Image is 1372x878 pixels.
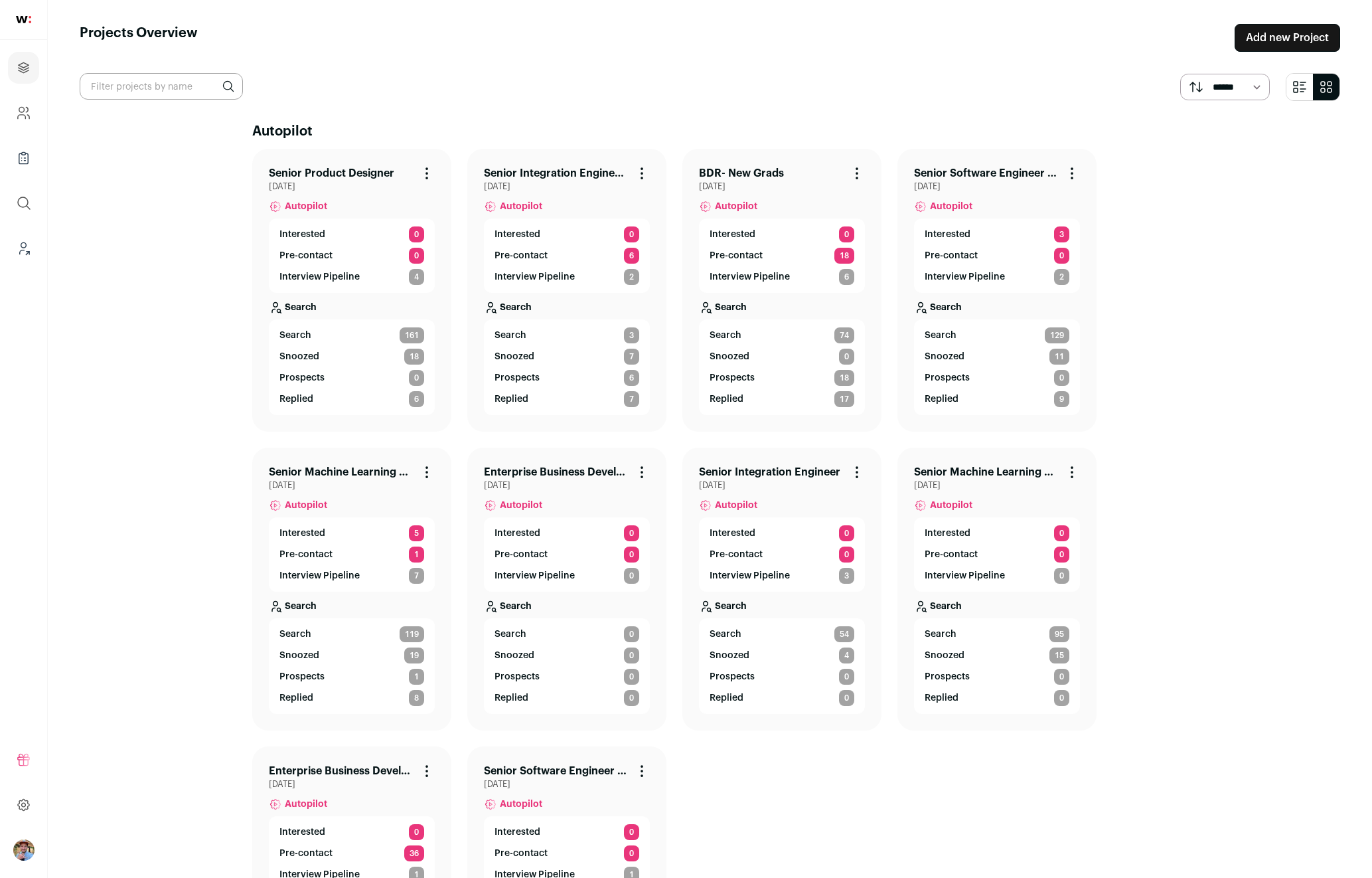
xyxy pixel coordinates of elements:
[839,690,854,706] span: 0
[925,349,1069,365] a: Snoozed 11
[710,548,763,561] p: Pre-contact
[715,301,747,314] p: Search
[624,824,639,840] span: 0
[925,648,1069,663] a: Snoozed 15
[409,370,424,386] span: 0
[279,628,311,641] span: Search
[699,293,865,319] a: Search
[914,592,1080,618] a: Search
[930,200,972,213] span: Autopilot
[839,269,854,285] span: 6
[495,248,639,264] a: Pre-contact 6
[925,691,958,705] p: Replied
[710,691,743,705] p: Replied
[419,165,435,181] button: Project Actions
[495,249,548,262] p: Pre-contact
[495,568,639,584] a: Interview Pipeline 0
[495,527,540,540] p: Interested
[715,499,757,512] span: Autopilot
[495,670,540,683] p: Prospects
[484,165,629,181] a: Senior Integration Engineer ([PERSON_NAME])
[710,329,741,342] span: Search
[624,391,639,407] span: 7
[710,249,763,262] p: Pre-contact
[285,798,327,811] span: Autopilot
[1235,24,1340,52] a: Add new Project
[1054,568,1069,584] span: 0
[710,569,790,582] p: Interview Pipeline
[279,648,424,663] a: Snoozed 19
[495,228,540,241] p: Interested
[484,293,650,319] a: Search
[1054,525,1069,541] span: 0
[285,600,317,613] p: Search
[495,569,575,582] p: Interview Pipeline
[710,527,755,540] p: Interested
[925,690,1069,706] a: Replied 0
[925,649,964,662] p: Snoozed
[279,349,424,365] a: Snoozed 18
[279,670,325,683] p: Prospects
[279,847,333,860] p: Pre-contact
[16,16,31,23] img: wellfound-shorthand-0d5821cbd27db2630d0214b213865d53afaa358527fdda9d0ea32b1df1b89c2c.svg
[279,548,333,561] p: Pre-contact
[914,165,1059,181] a: Senior Software Engineer - Automations Product
[495,327,639,343] a: Search 3
[715,200,757,213] span: Autopilot
[930,301,962,314] p: Search
[834,391,854,407] span: 17
[624,669,639,685] span: 0
[710,525,854,541] a: Interested 0
[710,670,755,683] p: Prospects
[1064,165,1080,181] button: Project Actions
[279,270,360,284] p: Interview Pipeline
[699,192,865,219] a: Autopilot
[279,370,424,386] a: Prospects 0
[279,568,424,584] a: Interview Pipeline 7
[279,226,424,242] a: Interested 0
[710,669,854,685] a: Prospects 0
[914,181,1080,192] span: [DATE]
[1064,464,1080,480] button: Project Actions
[269,763,414,779] a: Enterprise Business Development Representative- Outbound
[710,248,854,264] a: Pre-contact 18
[8,142,39,174] a: Company Lists
[1054,547,1069,563] span: 0
[495,691,528,705] p: Replied
[925,548,978,561] p: Pre-contact
[500,301,532,314] p: Search
[495,826,540,839] p: Interested
[409,226,424,242] span: 0
[279,371,325,385] p: Prospects
[279,249,333,262] p: Pre-contact
[624,248,639,264] span: 6
[484,779,650,790] span: [DATE]
[710,393,743,406] p: Replied
[484,480,650,491] span: [DATE]
[839,226,854,242] span: 0
[484,192,650,219] a: Autopilot
[710,371,755,385] p: Prospects
[495,548,548,561] p: Pre-contact
[1049,626,1069,642] span: 95
[699,491,865,517] a: Autopilot
[269,165,394,181] a: Senior Product Designer
[699,592,865,618] a: Search
[484,464,629,480] a: Enterprise Business Development Representative- Niche businesses
[269,592,435,618] a: Search
[710,626,854,642] a: Search 54
[252,122,1168,141] h2: Autopilot
[8,97,39,129] a: Company and ATS Settings
[404,648,424,663] span: 19
[834,626,854,642] span: 54
[279,228,325,241] p: Interested
[279,824,424,840] a: Interested 0
[925,248,1069,264] a: Pre-contact 0
[409,824,424,840] span: 0
[495,525,639,541] a: Interested 0
[834,370,854,386] span: 18
[269,790,435,816] a: Autopilot
[624,349,639,365] span: 7
[710,226,854,242] a: Interested 0
[484,790,650,816] a: Autopilot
